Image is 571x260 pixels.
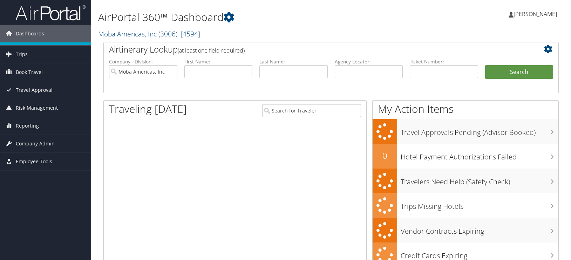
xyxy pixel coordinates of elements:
[401,198,559,211] h3: Trips Missing Hotels
[373,102,559,116] h1: My Action Items
[109,58,177,65] label: Company - Division:
[401,223,559,236] h3: Vendor Contracts Expiring
[98,10,409,25] h1: AirPortal 360™ Dashboard
[15,5,86,21] img: airportal-logo.png
[16,46,28,63] span: Trips
[16,135,55,152] span: Company Admin
[373,218,559,243] a: Vendor Contracts Expiring
[335,58,403,65] label: Agency Locator:
[373,169,559,193] a: Travelers Need Help (Safety Check)
[109,43,515,55] h2: Airtinerary Lookup
[373,119,559,144] a: Travel Approvals Pending (Advisor Booked)
[178,47,245,54] span: (at least one field required)
[485,65,553,79] button: Search
[262,104,361,117] input: Search for Traveler
[109,102,187,116] h1: Traveling [DATE]
[401,149,559,162] h3: Hotel Payment Authorizations Failed
[16,25,44,42] span: Dashboards
[16,117,39,135] span: Reporting
[401,173,559,187] h3: Travelers Need Help (Safety Check)
[373,144,559,169] a: 0Hotel Payment Authorizations Failed
[259,58,328,65] label: Last Name:
[373,193,559,218] a: Trips Missing Hotels
[410,58,478,65] label: Ticket Number:
[373,150,397,162] h2: 0
[514,10,557,18] span: [PERSON_NAME]
[16,99,58,117] span: Risk Management
[177,29,200,39] span: , [ 4594 ]
[16,81,53,99] span: Travel Approval
[98,29,200,39] a: Moba Americas, Inc
[509,4,564,25] a: [PERSON_NAME]
[16,63,43,81] span: Book Travel
[184,58,253,65] label: First Name:
[401,124,559,137] h3: Travel Approvals Pending (Advisor Booked)
[158,29,177,39] span: ( 3006 )
[16,153,52,170] span: Employee Tools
